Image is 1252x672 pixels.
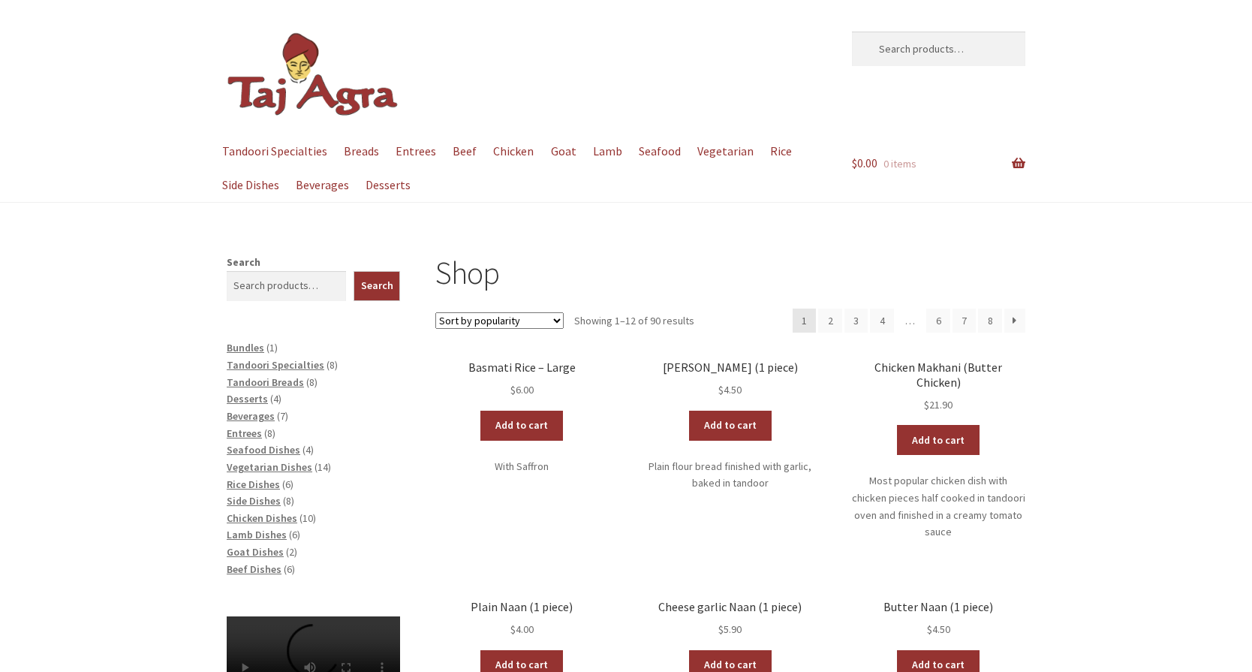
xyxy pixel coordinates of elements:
[227,255,260,269] label: Search
[852,360,1025,390] h2: Chicken Makhani (Butter Chicken)
[510,383,516,396] span: $
[435,254,1025,292] h1: Shop
[330,358,335,372] span: 8
[793,309,817,333] span: Page 1
[227,134,817,202] nav: Primary Navigation
[927,622,950,636] bdi: 4.50
[215,134,334,168] a: Tandoori Specialties
[305,443,311,457] span: 4
[883,157,916,170] span: 0 items
[978,309,1002,333] a: Page 8
[435,458,609,475] p: With Saffron
[510,383,534,396] bdi: 6.00
[288,168,356,202] a: Beverages
[643,360,817,375] h2: [PERSON_NAME] (1 piece)
[924,398,953,411] bdi: 21.90
[227,478,280,491] a: Rice Dishes
[718,383,742,396] bdi: 4.50
[852,155,877,170] span: 0.00
[897,425,980,455] a: Add to cart: “Chicken Makhani (Butter Chicken)”
[227,545,284,559] a: Goat Dishes
[354,271,401,301] button: Search
[852,134,1025,193] a: $0.00 0 items
[227,426,262,440] a: Entrees
[643,600,817,638] a: Cheese garlic Naan (1 piece) $5.90
[718,383,724,396] span: $
[280,409,285,423] span: 7
[269,341,275,354] span: 1
[287,562,292,576] span: 6
[543,134,583,168] a: Goat
[1004,309,1025,333] a: →
[227,511,297,525] a: Chicken Dishes
[435,360,609,375] h2: Basmati Rice – Large
[953,309,977,333] a: Page 7
[896,309,925,333] span: …
[585,134,629,168] a: Lamb
[435,600,609,638] a: Plain Naan (1 piece) $4.00
[643,600,817,614] h2: Cheese garlic Naan (1 piece)
[358,168,417,202] a: Desserts
[318,460,328,474] span: 14
[227,358,324,372] a: Tandoori Specialties
[227,494,281,508] a: Side Dishes
[227,392,268,405] a: Desserts
[718,622,724,636] span: $
[852,32,1025,66] input: Search products…
[227,562,281,576] a: Beef Dishes
[227,443,300,457] a: Seafood Dishes
[852,472,1025,541] p: Most popular chicken dish with chicken pieces half cooked in tandoori oven and finished in a crea...
[267,426,272,440] span: 8
[852,360,1025,413] a: Chicken Makhani (Butter Chicken) $21.90
[227,409,275,423] a: Beverages
[574,309,694,333] p: Showing 1–12 of 90 results
[309,375,315,389] span: 8
[289,545,294,559] span: 2
[927,622,932,636] span: $
[852,600,1025,614] h2: Butter Naan (1 piece)
[926,309,950,333] a: Page 6
[793,309,1025,333] nav: Product Pagination
[763,134,799,168] a: Rice
[643,360,817,399] a: [PERSON_NAME] (1 piece) $4.50
[643,458,817,492] p: Plain flour bread finished with garlic, baked in tandoor
[691,134,761,168] a: Vegetarian
[480,411,563,441] a: Add to cart: “Basmati Rice - Large”
[435,600,609,614] h2: Plain Naan (1 piece)
[227,528,287,541] a: Lamb Dishes
[215,168,286,202] a: Side Dishes
[844,309,868,333] a: Page 3
[818,309,842,333] a: Page 2
[227,271,346,301] input: Search products…
[302,511,313,525] span: 10
[286,494,291,508] span: 8
[689,411,772,441] a: Add to cart: “Garlic Naan (1 piece)”
[870,309,894,333] a: Page 4
[631,134,688,168] a: Seafood
[227,460,312,474] a: Vegetarian Dishes
[227,32,399,118] img: Dickson | Taj Agra Indian Restaurant
[273,392,278,405] span: 4
[718,622,742,636] bdi: 5.90
[510,622,534,636] bdi: 4.00
[486,134,541,168] a: Chicken
[852,600,1025,638] a: Butter Naan (1 piece) $4.50
[227,375,304,389] span: Tandoori Breads
[227,341,264,354] a: Bundles
[388,134,443,168] a: Entrees
[510,622,516,636] span: $
[924,398,929,411] span: $
[292,528,297,541] span: 6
